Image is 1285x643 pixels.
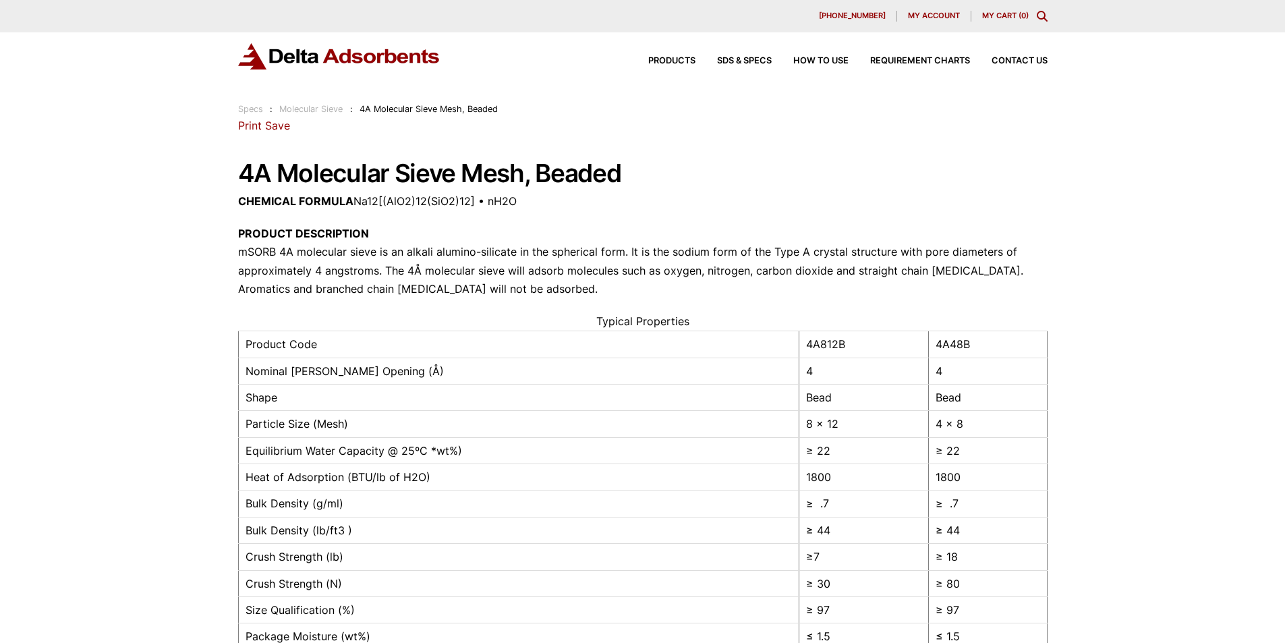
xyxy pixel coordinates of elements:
[929,437,1047,464] td: ≥ 22
[793,57,849,65] span: How to Use
[799,570,929,596] td: ≥ 30
[929,597,1047,623] td: ≥ 97
[238,437,799,464] td: Equilibrium Water Capacity @ 25ºC *wt%)
[1037,11,1048,22] div: Toggle Modal Content
[717,57,772,65] span: SDS & SPECS
[982,11,1029,20] a: My Cart (0)
[897,11,971,22] a: My account
[819,12,886,20] span: [PHONE_NUMBER]
[799,437,929,464] td: ≥ 22
[238,570,799,596] td: Crush Strength (N)
[238,544,799,570] td: Crush Strength (lb)
[929,384,1047,410] td: Bead
[799,358,929,384] td: 4
[238,43,440,69] img: Delta Adsorbents
[238,194,353,208] strong: CHEMICAL FORMULA
[772,57,849,65] a: How to Use
[908,12,960,20] span: My account
[238,597,799,623] td: Size Qualification (%)
[350,104,353,114] span: :
[808,11,897,22] a: [PHONE_NUMBER]
[238,312,1048,331] caption: Typical Properties
[627,57,695,65] a: Products
[799,544,929,570] td: ≥7
[238,331,799,358] td: Product Code
[1021,11,1026,20] span: 0
[799,491,929,517] td: ≥ .7
[799,517,929,543] td: ≥ 44
[929,491,1047,517] td: ≥ .7
[849,57,970,65] a: Requirement Charts
[238,491,799,517] td: Bulk Density (g/ml)
[238,411,799,437] td: Particle Size (Mesh)
[238,358,799,384] td: Nominal [PERSON_NAME] Opening (Å)
[929,517,1047,543] td: ≥ 44
[929,358,1047,384] td: 4
[238,384,799,410] td: Shape
[238,517,799,543] td: Bulk Density (lb/ft3 )
[238,192,1048,211] p: Na12[(AlO2)12(SiO2)12] • nH2O
[238,104,263,114] a: Specs
[238,227,369,240] strong: PRODUCT DESCRIPTION
[929,570,1047,596] td: ≥ 80
[238,119,262,132] a: Print
[992,57,1048,65] span: Contact Us
[970,57,1048,65] a: Contact Us
[265,119,290,132] a: Save
[360,104,498,114] span: 4A Molecular Sieve Mesh, Beaded
[929,544,1047,570] td: ≥ 18
[799,464,929,491] td: 1800
[238,160,1048,188] h1: 4A Molecular Sieve Mesh, Beaded
[799,331,929,358] td: 4A812B
[238,225,1048,298] p: mSORB 4A molecular sieve is an alkali alumino-silicate in the spherical form. It is the sodium fo...
[270,104,273,114] span: :
[929,464,1047,491] td: 1800
[648,57,695,65] span: Products
[695,57,772,65] a: SDS & SPECS
[238,464,799,491] td: Heat of Adsorption (BTU/lb of H2O)
[279,104,343,114] a: Molecular Sieve
[799,384,929,410] td: Bead
[870,57,970,65] span: Requirement Charts
[799,411,929,437] td: 8 x 12
[929,331,1047,358] td: 4A48B
[929,411,1047,437] td: 4 x 8
[799,597,929,623] td: ≥ 97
